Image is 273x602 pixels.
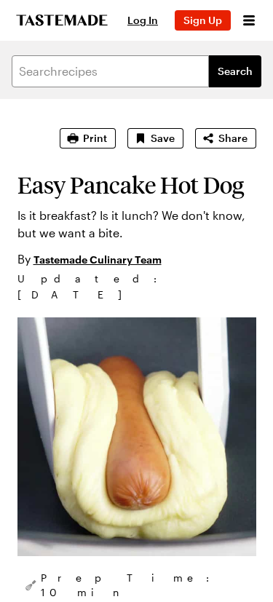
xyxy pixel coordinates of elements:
[218,131,248,146] span: Share
[240,11,258,30] button: Open menu
[209,55,261,87] button: filters
[33,251,162,267] a: Tastemade Culinary Team
[17,207,256,242] p: Is it breakfast? Is it lunch? We don't know, but we want a bite.
[183,14,222,26] span: Sign Up
[17,271,256,303] span: Updated : [DATE]
[218,64,253,79] span: Search
[60,128,116,148] button: Print
[15,15,109,26] a: To Tastemade Home Page
[127,128,183,148] button: Save recipe
[17,172,256,198] h1: Easy Pancake Hot Dog
[151,131,175,146] span: Save
[119,10,166,31] button: Log In
[17,250,162,268] p: By
[83,131,107,146] span: Print
[41,571,250,600] span: Prep Time: 10 min
[195,128,256,148] button: Share
[175,10,231,31] button: Sign Up
[127,14,158,26] span: Log In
